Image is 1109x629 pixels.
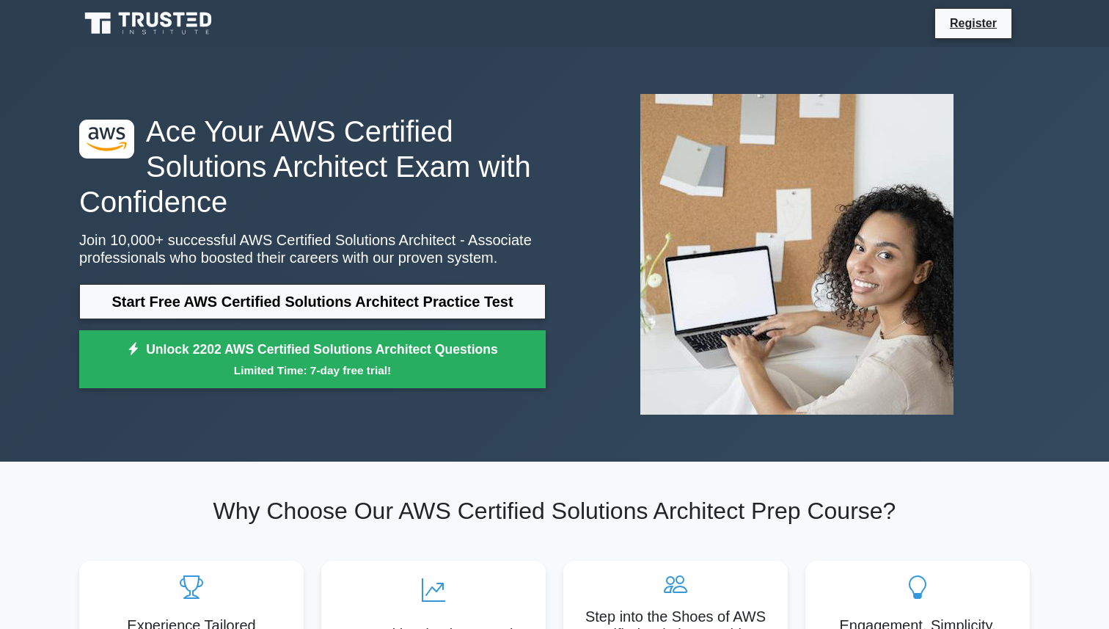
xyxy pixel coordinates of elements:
[79,231,546,266] p: Join 10,000+ successful AWS Certified Solutions Architect - Associate professionals who boosted t...
[98,362,527,379] small: Limited Time: 7-day free trial!
[79,114,546,219] h1: Ace Your AWS Certified Solutions Architect Exam with Confidence
[941,14,1006,32] a: Register
[79,330,546,389] a: Unlock 2202 AWS Certified Solutions Architect QuestionsLimited Time: 7-day free trial!
[79,497,1030,525] h2: Why Choose Our AWS Certified Solutions Architect Prep Course?
[79,284,546,319] a: Start Free AWS Certified Solutions Architect Practice Test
